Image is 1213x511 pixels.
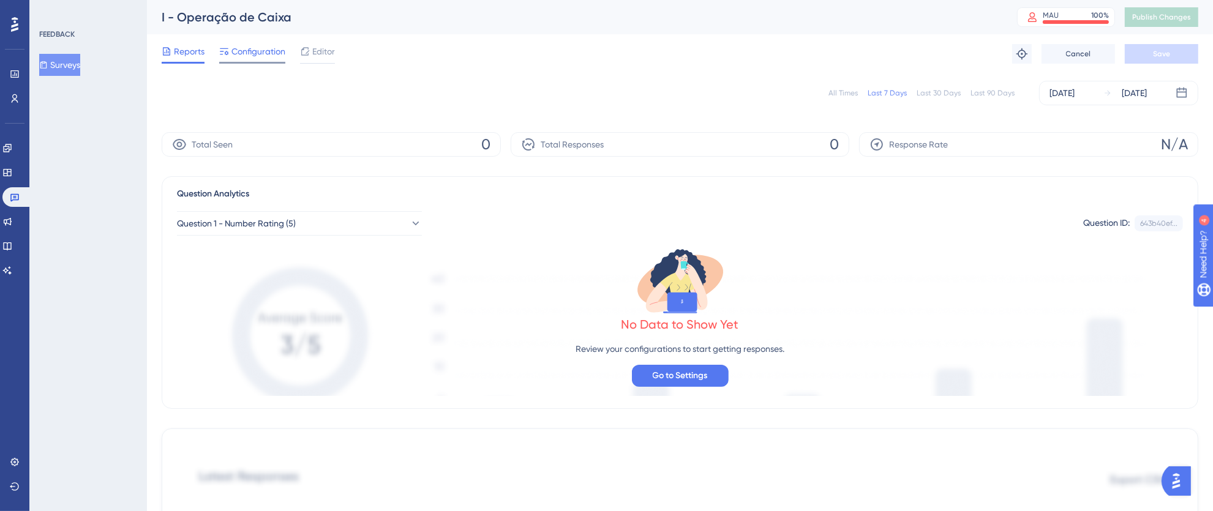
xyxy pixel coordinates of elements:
span: 0 [830,135,839,154]
span: Editor [312,44,335,59]
div: Question ID: [1083,215,1130,231]
iframe: UserGuiding AI Assistant Launcher [1162,463,1198,499]
span: Save [1153,49,1170,59]
span: Cancel [1066,49,1091,59]
div: FEEDBACK [39,29,75,39]
span: Response Rate [889,137,948,152]
div: 100 % [1091,10,1109,20]
span: Need Help? [29,3,77,18]
div: [DATE] [1122,86,1147,100]
div: All Times [828,88,858,98]
span: Configuration [231,44,285,59]
p: Review your configurations to start getting responses. [576,341,784,356]
div: [DATE] [1050,86,1075,100]
button: Question 1 - Number Rating (5) [177,211,422,236]
span: Publish Changes [1132,12,1191,22]
span: 0 [481,135,490,154]
div: MAU [1043,10,1059,20]
div: Last 90 Days [971,88,1015,98]
button: Go to Settings [632,365,729,387]
span: Go to Settings [653,368,708,383]
span: Question Analytics [177,187,249,201]
div: 643b40ef... [1140,218,1177,228]
button: Save [1125,44,1198,64]
button: Publish Changes [1125,7,1198,27]
button: Surveys [39,54,80,76]
span: Total Responses [541,137,604,152]
div: I - Operação de Caixa [162,9,986,26]
span: Question 1 - Number Rating (5) [177,216,296,231]
div: No Data to Show Yet [622,316,739,333]
div: 4 [85,6,89,16]
div: Last 30 Days [917,88,961,98]
span: Total Seen [192,137,233,152]
span: N/A [1161,135,1188,154]
div: Last 7 Days [868,88,907,98]
span: Reports [174,44,205,59]
button: Cancel [1042,44,1115,64]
